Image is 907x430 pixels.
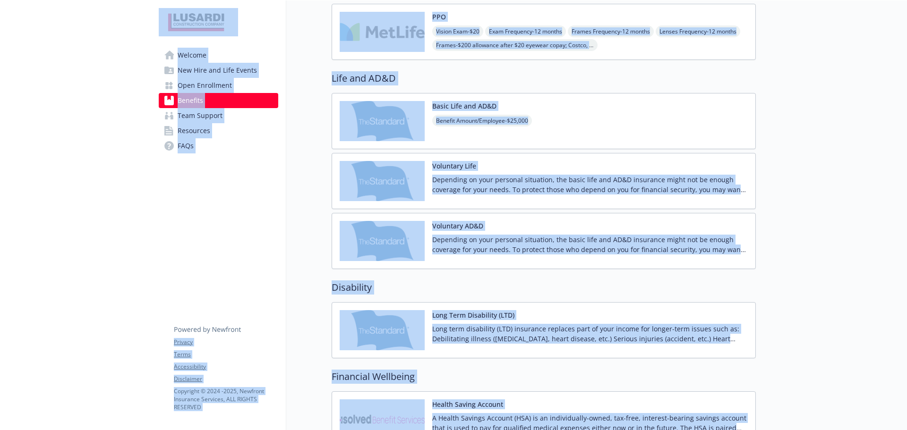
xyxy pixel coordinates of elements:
a: FAQs [159,138,278,153]
button: Long Term Disability (LTD) [432,310,514,320]
button: Voluntary AD&D [432,221,483,231]
img: Metlife Inc carrier logo [340,12,425,52]
a: Disclaimer [174,375,278,383]
span: Frames - $200 allowance after $20 eyewear copay; Costco, Walmart and [PERSON_NAME]’s Club: $110 a... [432,39,598,51]
span: Lenses Frequency - 12 months [656,25,740,37]
a: New Hire and Life Events [159,63,278,78]
span: Open Enrollment [178,78,232,93]
a: Accessibility [174,363,278,371]
a: Benefits [159,93,278,108]
h2: Financial Wellbeing [332,370,756,384]
span: Benefits [178,93,203,108]
a: Resources [159,123,278,138]
img: Standard Insurance Company carrier logo [340,161,425,201]
span: Benefit Amount/Employee - $25,000 [432,115,532,126]
img: Standard Insurance Company carrier logo [340,221,425,261]
p: Depending on your personal situation, the basic life and AD&D insurance might not be enough cover... [432,235,748,254]
a: Welcome [159,48,278,63]
span: Welcome [178,48,206,63]
p: Copyright © 2024 - 2025 , Newfront Insurance Services, ALL RIGHTS RESERVED [174,387,278,411]
span: Exam Frequency - 12 months [485,25,566,37]
img: Standard Insurance Company carrier logo [340,101,425,141]
span: New Hire and Life Events [178,63,257,78]
h2: Life and AD&D [332,71,756,85]
a: Team Support [159,108,278,123]
a: Open Enrollment [159,78,278,93]
span: FAQs [178,138,194,153]
span: Frames Frequency - 12 months [568,25,654,37]
img: Standard Insurance Company carrier logo [340,310,425,350]
span: Vision Exam - $20 [432,25,483,37]
button: PPO [432,12,446,22]
h2: Disability [332,280,756,295]
span: Team Support [178,108,222,123]
button: Health Saving Account [432,399,503,409]
button: Voluntary Life [432,161,476,171]
a: Terms [174,350,278,359]
span: Resources [178,123,210,138]
button: Basic Life and AD&D [432,101,496,111]
a: Privacy [174,338,278,346]
p: Depending on your personal situation, the basic life and AD&D insurance might not be enough cover... [432,175,748,194]
p: Long term disability (LTD) insurance replaces part of your income for longer-term issues such as:... [432,324,748,344]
